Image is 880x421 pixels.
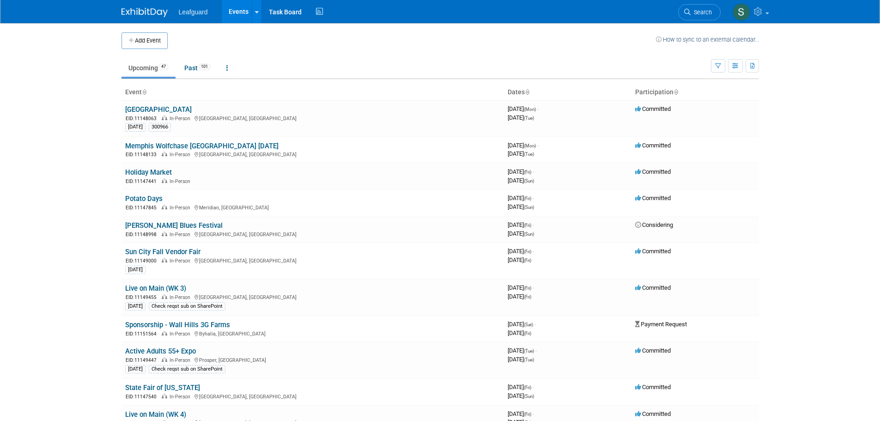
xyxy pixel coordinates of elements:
img: In-Person Event [162,116,167,120]
a: [GEOGRAPHIC_DATA] [125,105,192,114]
img: In-Person Event [162,178,167,183]
span: [DATE] [508,410,534,417]
span: (Sun) [524,205,534,210]
img: In-Person Event [162,294,167,299]
a: Sun City Fall Vendor Fair [125,248,200,256]
div: [GEOGRAPHIC_DATA], [GEOGRAPHIC_DATA] [125,392,500,400]
span: In-Person [170,294,193,300]
th: Dates [504,85,631,100]
span: (Fri) [524,286,531,291]
div: Check reqst sub on SharePoint [149,365,225,373]
span: [DATE] [508,195,534,201]
span: EID: 11149000 [126,258,160,263]
span: Committed [635,410,671,417]
span: EID: 11147441 [126,179,160,184]
span: EID: 11147540 [126,394,160,399]
div: [GEOGRAPHIC_DATA], [GEOGRAPHIC_DATA] [125,230,500,238]
span: (Fri) [524,412,531,417]
span: [DATE] [508,392,534,399]
span: [DATE] [508,142,539,149]
img: In-Person Event [162,152,167,156]
a: Sponsorship - Wall Hills 3G Farms [125,321,230,329]
span: In-Person [170,232,193,238]
span: (Fri) [524,294,531,299]
span: EID: 11149455 [126,295,160,300]
span: - [534,321,536,328]
span: [DATE] [508,284,534,291]
span: Search [691,9,712,16]
a: Upcoming47 [121,59,176,77]
span: (Sun) [524,394,534,399]
span: Committed [635,195,671,201]
span: (Tue) [524,348,534,354]
span: In-Person [170,152,193,158]
div: [GEOGRAPHIC_DATA], [GEOGRAPHIC_DATA] [125,293,500,301]
div: [GEOGRAPHIC_DATA], [GEOGRAPHIC_DATA] [125,256,500,264]
span: Committed [635,284,671,291]
span: (Fri) [524,331,531,336]
span: (Fri) [524,385,531,390]
span: - [533,168,534,175]
span: [DATE] [508,221,534,228]
span: Leafguard [179,8,208,16]
span: - [535,347,537,354]
span: EID: 11151564 [126,331,160,336]
span: (Sat) [524,322,533,327]
div: [DATE] [125,123,146,131]
span: (Fri) [524,196,531,201]
a: Memphis Wolfchase [GEOGRAPHIC_DATA] [DATE] [125,142,279,150]
img: Stephanie Luke [733,3,750,21]
span: In-Person [170,178,193,184]
span: In-Person [170,394,193,400]
span: (Mon) [524,107,536,112]
span: - [537,105,539,112]
span: [DATE] [508,384,534,390]
span: [DATE] [508,248,534,255]
img: In-Person Event [162,357,167,362]
span: [DATE] [508,321,536,328]
div: [DATE] [125,365,146,373]
span: [DATE] [508,168,534,175]
img: In-Person Event [162,205,167,209]
span: (Mon) [524,143,536,148]
div: Meridian, [GEOGRAPHIC_DATA] [125,203,500,211]
span: EID: 11147845 [126,205,160,210]
img: ExhibitDay [121,8,168,17]
span: [DATE] [508,356,534,363]
span: - [533,248,534,255]
a: Sort by Start Date [525,88,529,96]
a: Live on Main (WK 4) [125,410,186,419]
img: In-Person Event [162,258,167,262]
span: In-Person [170,331,193,337]
span: Payment Request [635,321,687,328]
a: Search [678,4,721,20]
span: [DATE] [508,293,531,300]
span: (Fri) [524,249,531,254]
a: Potato Days [125,195,163,203]
span: In-Person [170,116,193,122]
span: Committed [635,347,671,354]
div: [DATE] [125,302,146,311]
div: 300966 [149,123,171,131]
span: Committed [635,142,671,149]
span: Committed [635,248,671,255]
span: (Fri) [524,223,531,228]
a: Sort by Event Name [142,88,146,96]
span: (Sun) [524,178,534,183]
span: Considering [635,221,673,228]
th: Participation [631,85,759,100]
span: [DATE] [508,105,539,112]
a: Past101 [177,59,218,77]
span: [DATE] [508,256,531,263]
span: - [533,284,534,291]
span: (Tue) [524,116,534,121]
div: [GEOGRAPHIC_DATA], [GEOGRAPHIC_DATA] [125,114,500,122]
span: (Tue) [524,152,534,157]
a: State Fair of [US_STATE] [125,384,200,392]
a: [PERSON_NAME] Blues Festival [125,221,223,230]
span: In-Person [170,258,193,264]
span: (Sun) [524,232,534,237]
div: Byhalia, [GEOGRAPHIC_DATA] [125,329,500,337]
span: - [533,195,534,201]
button: Add Event [121,32,168,49]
